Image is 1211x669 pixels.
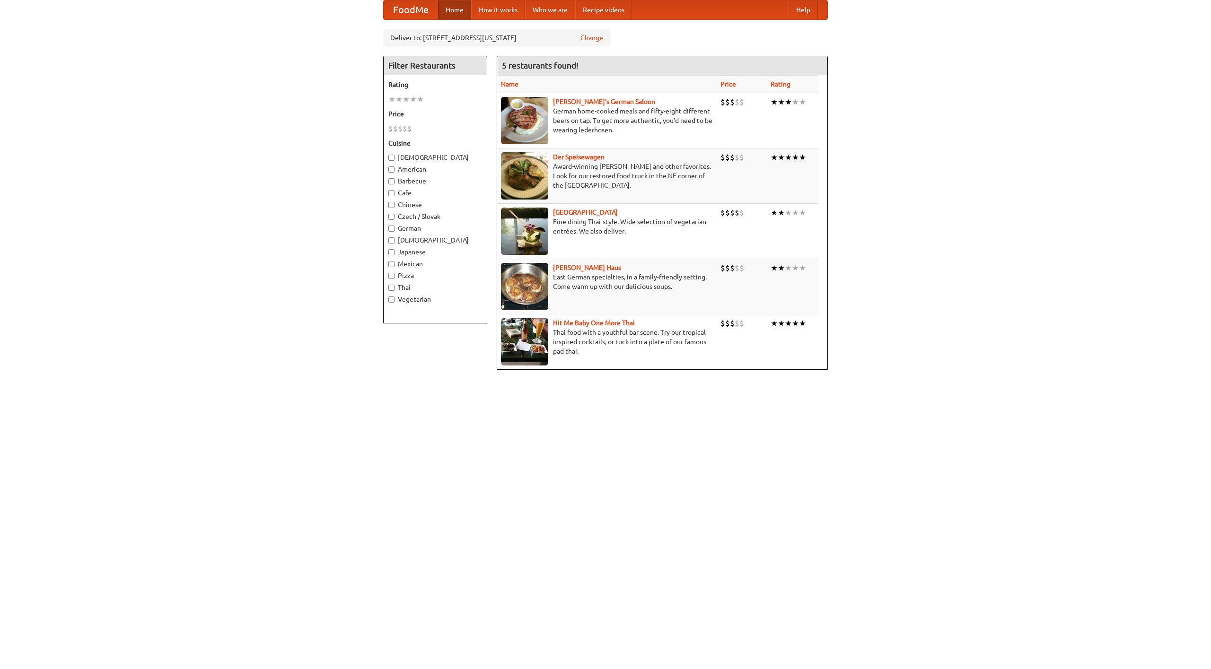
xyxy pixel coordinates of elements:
input: Barbecue [388,178,395,184]
a: Help [789,0,818,19]
li: $ [735,97,739,107]
h4: Filter Restaurants [384,56,487,75]
li: ★ [388,94,395,104]
img: satay.jpg [501,208,548,255]
img: esthers.jpg [501,97,548,144]
label: American [388,165,482,174]
a: [PERSON_NAME] Haus [553,264,621,271]
label: Pizza [388,271,482,280]
li: ★ [792,208,799,218]
li: $ [739,97,744,107]
li: $ [720,263,725,273]
li: ★ [410,94,417,104]
li: $ [720,152,725,163]
li: $ [730,318,735,329]
p: Fine dining Thai-style. Wide selection of vegetarian entrées. We also deliver. [501,217,713,236]
a: Recipe videos [575,0,632,19]
a: Who we are [525,0,575,19]
p: Thai food with a youthful bar scene. Try our tropical inspired cocktails, or tuck into a plate of... [501,328,713,356]
label: Japanese [388,247,482,257]
li: ★ [785,152,792,163]
input: Vegetarian [388,296,395,303]
li: $ [730,263,735,273]
img: speisewagen.jpg [501,152,548,200]
li: $ [407,123,412,134]
li: ★ [771,208,778,218]
li: ★ [792,97,799,107]
li: $ [739,152,744,163]
li: $ [725,97,730,107]
p: German home-cooked meals and fifty-eight different beers on tap. To get more authentic, you'd nee... [501,106,713,135]
li: ★ [403,94,410,104]
li: $ [739,318,744,329]
li: ★ [792,152,799,163]
li: $ [398,123,403,134]
a: FoodMe [384,0,438,19]
li: ★ [785,318,792,329]
li: ★ [785,208,792,218]
input: Japanese [388,249,395,255]
li: ★ [792,318,799,329]
a: Home [438,0,471,19]
li: $ [735,263,739,273]
a: Price [720,80,736,88]
li: $ [725,263,730,273]
b: [GEOGRAPHIC_DATA] [553,209,618,216]
b: Der Speisewagen [553,153,605,161]
li: $ [725,152,730,163]
img: kohlhaus.jpg [501,263,548,310]
h5: Price [388,109,482,119]
li: ★ [799,208,806,218]
li: ★ [785,263,792,273]
a: Rating [771,80,790,88]
li: ★ [785,97,792,107]
input: American [388,166,395,173]
label: Cafe [388,188,482,198]
li: ★ [417,94,424,104]
a: Change [580,33,603,43]
input: Czech / Slovak [388,214,395,220]
ng-pluralize: 5 restaurants found! [502,61,579,70]
li: ★ [771,152,778,163]
li: $ [720,318,725,329]
li: ★ [771,97,778,107]
li: ★ [799,318,806,329]
a: Name [501,80,518,88]
h5: Rating [388,80,482,89]
li: ★ [799,152,806,163]
li: $ [730,152,735,163]
li: ★ [395,94,403,104]
li: ★ [778,318,785,329]
li: $ [739,263,744,273]
a: How it works [471,0,525,19]
h5: Cuisine [388,139,482,148]
input: Thai [388,285,395,291]
li: $ [730,97,735,107]
img: babythai.jpg [501,318,548,365]
li: $ [735,208,739,218]
div: Deliver to: [STREET_ADDRESS][US_STATE] [383,29,610,46]
li: ★ [771,263,778,273]
a: Hit Me Baby One More Thai [553,319,635,327]
li: ★ [778,208,785,218]
p: Award-winning [PERSON_NAME] and other favorites. Look for our restored food truck in the NE corne... [501,162,713,190]
li: ★ [792,263,799,273]
li: ★ [778,152,785,163]
input: [DEMOGRAPHIC_DATA] [388,237,395,243]
label: Thai [388,283,482,292]
input: Pizza [388,273,395,279]
li: ★ [778,97,785,107]
li: $ [735,152,739,163]
li: $ [725,208,730,218]
label: Mexican [388,259,482,269]
label: German [388,224,482,233]
li: ★ [799,97,806,107]
a: [PERSON_NAME]'s German Saloon [553,98,655,105]
li: $ [388,123,393,134]
label: [DEMOGRAPHIC_DATA] [388,235,482,245]
li: $ [393,123,398,134]
li: $ [730,208,735,218]
input: Chinese [388,202,395,208]
li: $ [739,208,744,218]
